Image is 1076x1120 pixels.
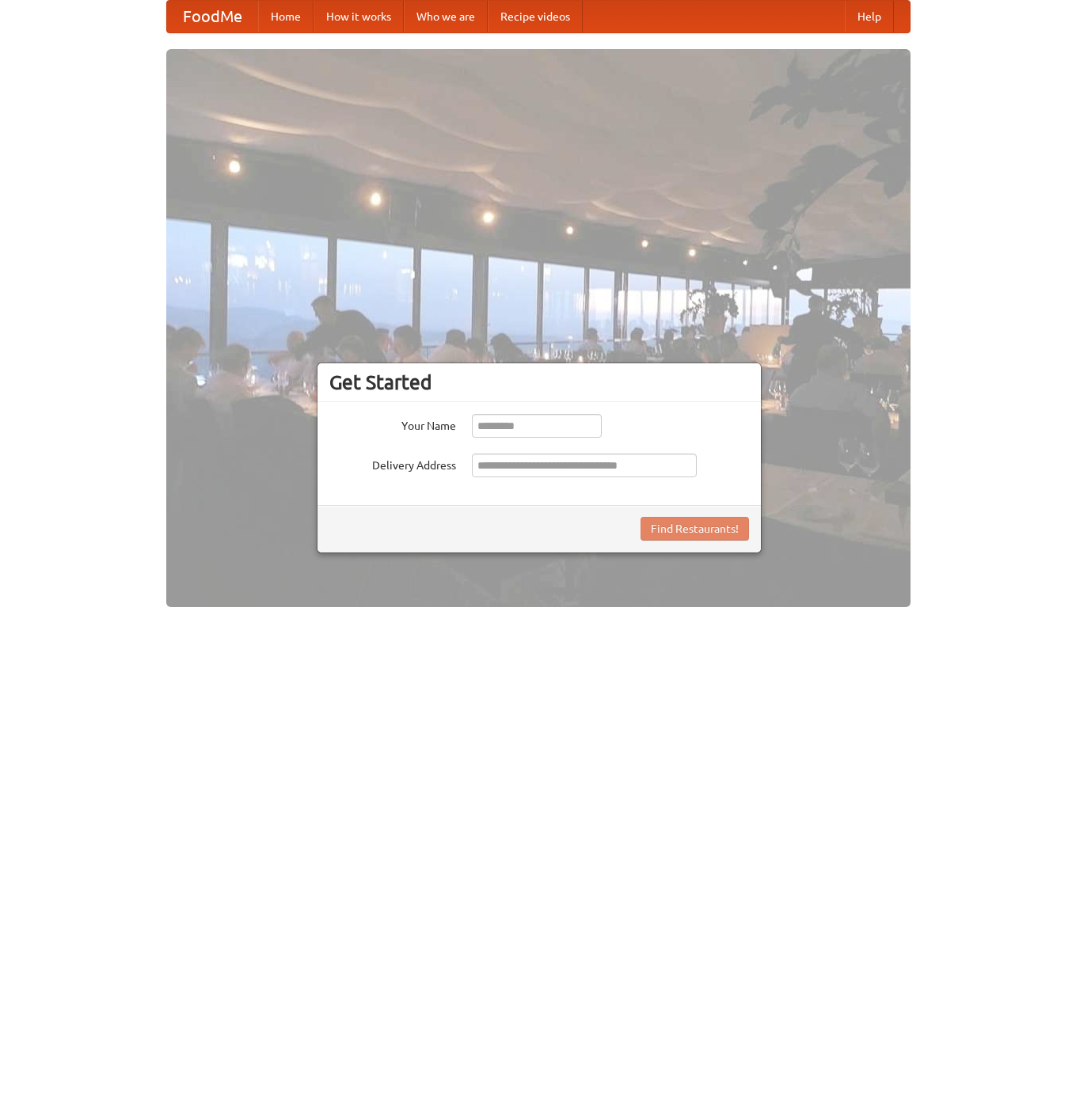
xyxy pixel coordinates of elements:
[258,1,314,32] a: Home
[329,454,456,473] label: Delivery Address
[329,370,749,394] h3: Get Started
[329,414,456,434] label: Your Name
[845,1,894,32] a: Help
[641,517,749,541] button: Find Restaurants!
[404,1,488,32] a: Who we are
[488,1,583,32] a: Recipe videos
[314,1,404,32] a: How it works
[167,1,258,32] a: FoodMe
